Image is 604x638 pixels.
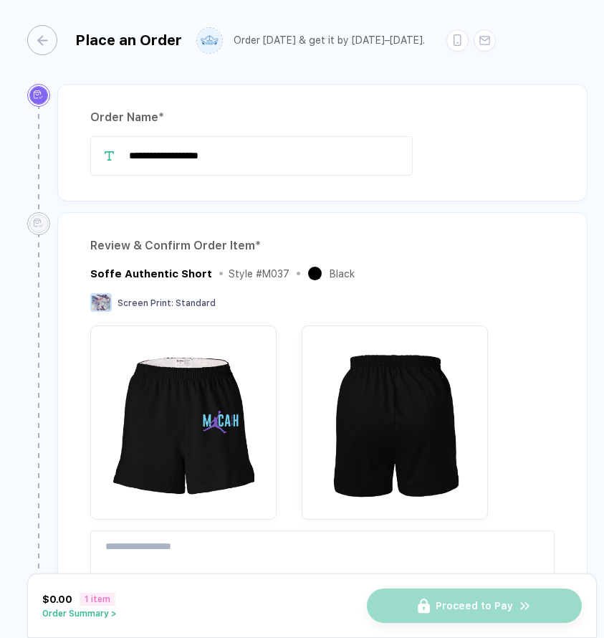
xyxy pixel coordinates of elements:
[80,593,115,606] span: 1 item
[330,268,355,280] div: Black
[42,609,117,619] button: Order Summary >
[90,106,555,129] div: Order Name
[90,234,555,257] div: Review & Confirm Order Item
[234,34,425,47] div: Order [DATE] & get it by [DATE]–[DATE].
[176,298,216,308] span: Standard
[75,32,182,49] div: Place an Order
[118,298,173,308] span: Screen Print :
[97,333,269,505] img: 87a6775d-e5a9-4cb5-a149-8b0947e0571e_nt_front_1758137287589.jpg
[42,594,72,605] span: $0.00
[229,268,289,280] div: Style # M037
[90,266,212,282] div: Soffe Authentic Short
[309,333,481,505] img: 87a6775d-e5a9-4cb5-a149-8b0947e0571e_nt_back_1758137287591.jpg
[197,28,222,53] img: user profile
[90,293,112,312] img: Screen Print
